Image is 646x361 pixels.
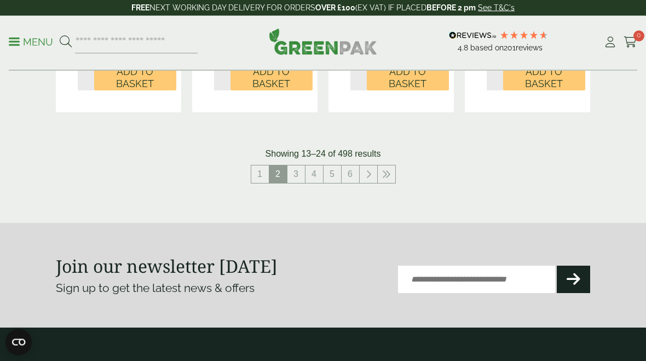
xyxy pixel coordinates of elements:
button: Add to Basket [367,65,449,91]
strong: BEFORE 2 pm [426,3,476,12]
a: 6 [342,166,359,184]
i: My Account [603,37,617,48]
a: See T&C's [478,3,515,12]
p: Menu [9,36,53,49]
a: 5 [324,166,341,184]
span: 0 [633,31,644,42]
span: 4.8 [458,43,470,52]
a: 3 [287,166,305,184]
button: Add to Basket [94,65,176,91]
a: Menu [9,36,53,47]
strong: FREE [131,3,149,12]
a: 0 [624,34,637,50]
span: Add to Basket [511,66,578,90]
span: 201 [504,43,516,52]
a: 4 [305,166,323,184]
span: 2 [269,166,287,184]
button: Add to Basket [503,65,585,91]
p: Sign up to get the latest news & offers [56,280,296,297]
button: Open CMP widget [5,329,32,356]
p: Showing 13–24 of 498 results [266,148,381,161]
div: 4.79 Stars [499,30,549,40]
a: 1 [251,166,269,184]
strong: Join our newsletter [DATE] [56,255,278,278]
span: Add to Basket [374,66,441,90]
strong: OVER £100 [315,3,355,12]
span: Add to Basket [238,66,305,90]
img: REVIEWS.io [449,32,497,39]
img: GreenPak Supplies [269,28,377,55]
i: Cart [624,37,637,48]
button: Add to Basket [230,65,313,91]
span: Based on [470,43,504,52]
span: reviews [516,43,543,52]
span: Add to Basket [102,66,169,90]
